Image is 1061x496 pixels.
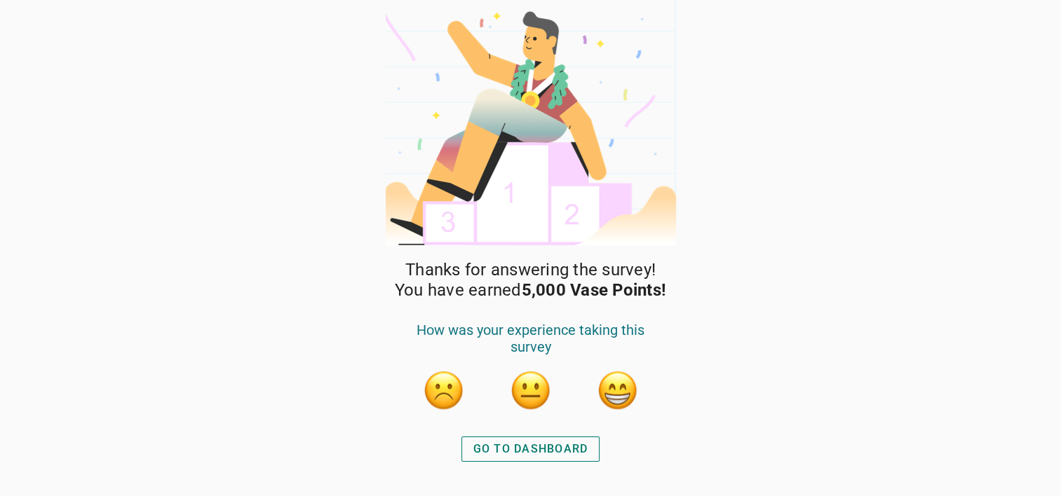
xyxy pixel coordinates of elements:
button: GO TO DASHBOARD [461,436,600,462]
span: You have earned [395,280,666,301]
div: How was your experience taking this survey [400,322,661,369]
div: GO TO DASHBOARD [473,441,588,457]
strong: 5,000 Vase Points! [522,280,667,300]
span: Thanks for answering the survey! [405,260,656,280]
